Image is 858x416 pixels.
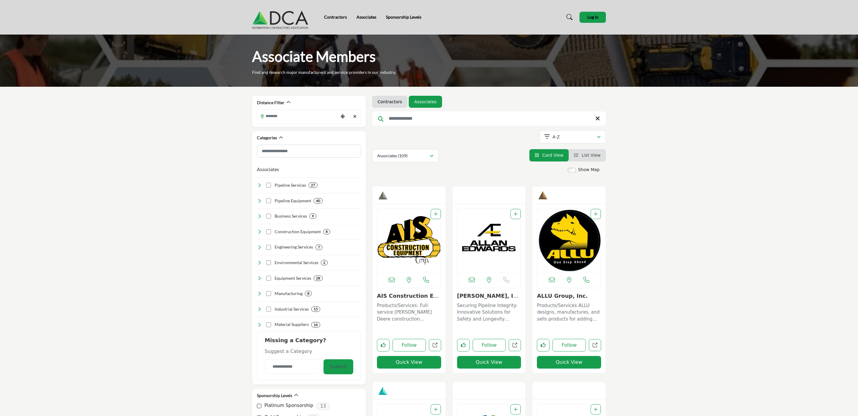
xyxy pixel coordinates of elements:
input: Select Pipeline Services checkbox [266,183,271,188]
label: Show Map [578,167,600,173]
span: Card View [542,153,563,158]
button: Like listing [377,339,390,351]
span: 13 [316,402,330,410]
a: Open allu-group-inc in new tab [589,339,601,351]
h4: Engineering Services: Professional services for designing, planning, and managing pipeline projec... [275,244,313,250]
li: List View [569,149,606,161]
p: Products/Services ALLU designs, manufactures, and sells products for adding value to customers in... [537,302,601,323]
button: Follow [393,339,426,351]
input: select Platinum Sponsorship checkbox [257,404,261,408]
a: View Card [535,153,564,158]
div: Choose your current location [338,110,347,123]
span: Log In [587,14,598,20]
button: Like listing [537,339,549,351]
b: 15 [314,307,318,311]
a: ALLU Group, Inc. [537,293,588,299]
input: Select Industrial Services checkbox [266,307,271,312]
input: Select Material Suppliers checkbox [266,322,271,327]
a: Open ais-construction-equipment in new tab [429,339,441,351]
button: Quick View [457,356,521,369]
a: View List [574,153,601,158]
h4: Industrial Services: Services that support the overall operations and logistics of the pipeline i... [275,306,309,312]
a: AIS Construction Equ... [377,293,439,306]
div: 2 Results For Environmental Services [321,260,328,265]
h1: Associate Members [252,47,376,66]
p: Associates (109) [377,153,408,159]
b: 40 [316,199,320,203]
button: Follow [473,339,506,351]
div: 8 Results For Manufacturing [305,291,312,296]
a: Associates [357,14,376,20]
p: Products/Services: Full-service [PERSON_NAME] Deere construction equipment dealer [377,302,441,323]
b: 2 [323,261,325,265]
a: Add To List [434,407,438,412]
h3: AIS Construction Equipment [377,293,441,299]
div: 40 Results For Pipeline Equipment [314,198,323,203]
div: 16 Results For Material Suppliers [311,322,320,327]
div: 27 Results For Pipeline Services [309,182,318,188]
button: Submit [324,359,353,374]
a: Open Listing in new tab [537,209,601,272]
h2: Sponsorship Levels [257,393,292,399]
a: Add To List [514,407,517,412]
img: Site Logo [252,5,312,29]
div: 15 Results For Industrial Services [311,306,320,312]
a: Contractors [324,14,347,20]
input: Select Engineering Services checkbox [266,245,271,250]
a: Open Listing in new tab [377,209,441,272]
span: Suggest a Category [265,348,312,354]
input: Select Construction Equipment checkbox [266,229,271,234]
h4: Pipeline Equipment: Equipment specifically designed for use in the construction, operation, and m... [275,198,311,204]
p: A-Z [552,134,560,140]
button: A-Z [539,130,606,143]
h3: ALLU Group, Inc. [537,293,601,299]
img: AIS Construction Equipment [377,209,441,272]
b: 8 [326,230,328,234]
h2: Missing a Category? [265,337,353,348]
a: Products/Services ALLU designs, manufactures, and sells products for adding value to customers in... [537,301,601,323]
div: 28 Results For Equipment Services [314,276,323,281]
button: Follow [552,339,586,351]
a: Products/Services: Full-service [PERSON_NAME] Deere construction equipment dealer [377,301,441,323]
h4: Business Services: Professional services that support the operations and management of pipeline i... [275,213,307,219]
h4: Manufacturing: Production of equipment, materials, and components used in the pipeline industry. [275,291,303,297]
a: Add To List [514,212,517,216]
a: Securing Pipeline Integrity: Innovative Solutions for Safety and Longevity Operating primarily as... [457,301,521,323]
input: Category Name [265,360,321,374]
input: Select Manufacturing checkbox [266,291,271,296]
img: ALLU Group, Inc. [537,209,601,272]
h2: Distance Filter [257,100,284,106]
h2: Categories [257,135,277,141]
p: Find and research major manufacturers and service providers in our industry. [252,69,396,75]
button: Quick View [537,356,601,369]
a: Add To List [594,212,598,216]
button: Like listing [457,339,470,351]
div: 8 Results For Construction Equipment [323,229,330,234]
input: Select Business Services checkbox [266,214,271,219]
button: Associates [257,166,279,173]
h4: Pipeline Services: Services that support the installation, operation, protection, and maintenance... [275,182,306,188]
a: [PERSON_NAME], Inc. [457,293,519,306]
b: 8 [307,291,309,296]
input: Select Equipment Services checkbox [266,276,271,281]
a: Add To List [434,212,438,216]
img: Bronze Sponsors Badge Icon [538,191,547,200]
img: Silver Sponsors Badge Icon [378,191,387,200]
a: Open Listing in new tab [457,209,521,272]
h4: Environmental Services: Services focused on ensuring pipeline projects meet environmental regulat... [275,260,318,266]
h4: Material Suppliers: Providers of raw materials, components, and supplies used in pipeline constru... [275,321,309,327]
button: Quick View [377,356,441,369]
div: 9 Results For Business Services [309,213,316,219]
b: 28 [316,276,320,280]
p: Securing Pipeline Integrity: Innovative Solutions for Safety and Longevity Operating primarily as... [457,302,521,323]
input: Select Pipeline Equipment checkbox [266,198,271,203]
b: 7 [318,245,320,249]
input: Select Environmental Services checkbox [266,260,271,265]
li: Card View [529,149,569,161]
h4: Equipment Services: Services related to the sale, rental, maintenance, and support of pipeline eq... [275,275,311,281]
b: 27 [311,183,315,187]
button: Associates (109) [372,149,439,162]
a: Open allan-edwards in new tab [509,339,521,351]
b: 9 [312,214,314,218]
input: Search Location [257,110,338,122]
